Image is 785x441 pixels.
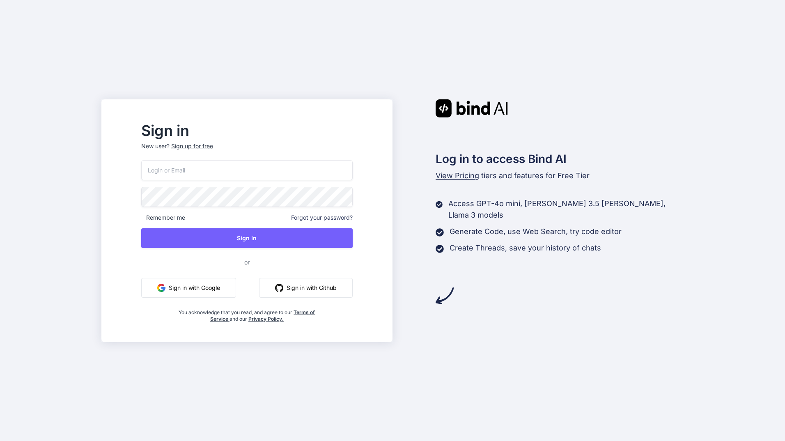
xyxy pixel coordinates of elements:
div: You acknowledge that you read, and agree to our and our [177,304,318,322]
div: Sign up for free [171,142,213,150]
p: Generate Code, use Web Search, try code editor [450,226,622,237]
span: or [211,252,282,272]
p: tiers and features for Free Tier [436,170,684,181]
button: Sign in with Github [259,278,353,298]
img: arrow [436,287,454,305]
input: Login or Email [141,160,353,180]
span: Forgot your password? [291,214,353,222]
img: google [157,284,165,292]
span: View Pricing [436,171,479,180]
span: Remember me [141,214,185,222]
p: New user? [141,142,353,160]
p: Create Threads, save your history of chats [450,242,601,254]
button: Sign in with Google [141,278,236,298]
a: Privacy Policy. [248,316,284,322]
p: Access GPT-4o mini, [PERSON_NAME] 3.5 [PERSON_NAME], Llama 3 models [448,198,684,221]
h2: Log in to access Bind AI [436,150,684,168]
button: Sign In [141,228,353,248]
h2: Sign in [141,124,353,137]
a: Terms of Service [210,309,315,322]
img: github [275,284,283,292]
img: Bind AI logo [436,99,508,117]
